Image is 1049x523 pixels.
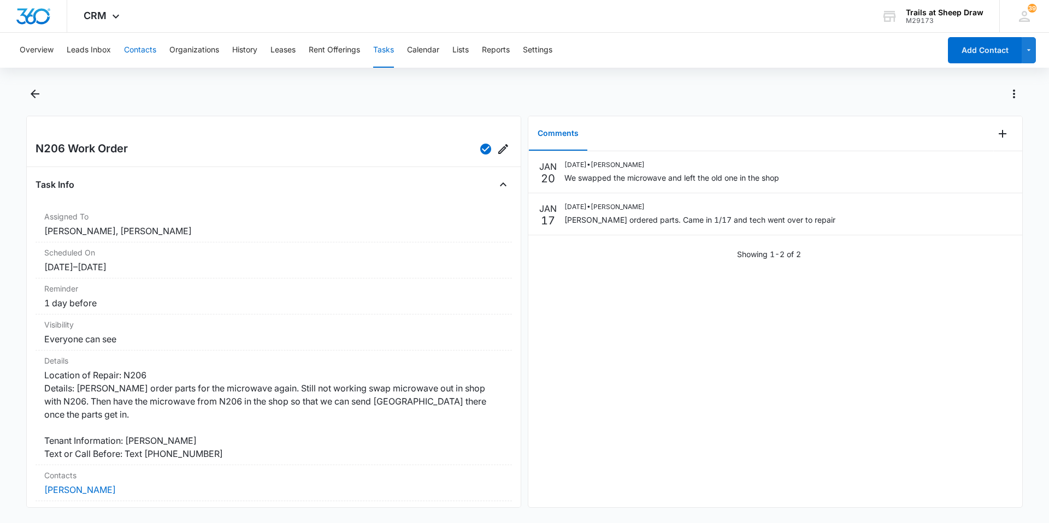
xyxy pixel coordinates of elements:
[36,278,512,314] div: Reminder1 day before
[270,33,296,68] button: Leases
[36,350,512,465] div: DetailsLocation of Repair: N206 Details: [PERSON_NAME] order parts for the microwave again. Still...
[564,172,779,183] p: We swapped the microwave and left the old one in the shop
[44,506,503,517] dt: Last Updated
[26,85,43,103] button: Back
[494,176,512,193] button: Close
[564,202,835,212] p: [DATE] • [PERSON_NAME]
[737,248,801,260] p: Showing 1-2 of 2
[309,33,360,68] button: Rent Offerings
[1028,4,1036,13] div: notifications count
[1028,4,1036,13] span: 39
[36,465,512,501] div: Contacts[PERSON_NAME]
[906,17,983,25] div: account id
[36,206,512,242] div: Assigned To[PERSON_NAME], [PERSON_NAME]
[67,33,111,68] button: Leads Inbox
[407,33,439,68] button: Calendar
[44,469,503,481] dt: Contacts
[44,283,503,294] dt: Reminder
[452,33,469,68] button: Lists
[539,202,557,215] p: JAN
[539,160,557,173] p: JAN
[232,33,257,68] button: History
[20,33,54,68] button: Overview
[44,332,503,346] dd: Everyone can see
[541,173,555,184] p: 20
[373,33,394,68] button: Tasks
[44,296,503,310] dd: 1 day before
[44,247,503,258] dt: Scheduled On
[84,10,107,21] span: CRM
[529,117,587,151] button: Comments
[124,33,156,68] button: Contacts
[948,37,1022,63] button: Add Contact
[482,33,510,68] button: Reports
[169,33,219,68] button: Organizations
[44,260,503,274] dd: [DATE] – [DATE]
[1005,85,1023,103] button: Actions
[906,8,983,17] div: account name
[494,140,512,158] button: Edit
[44,211,503,222] dt: Assigned To
[36,314,512,350] div: VisibilityEveryone can see
[541,215,555,226] p: 17
[44,369,503,460] dd: Location of Repair: N206 Details: [PERSON_NAME] order parts for the microwave again. Still not wo...
[994,125,1011,142] button: Add Comment
[36,178,74,191] h4: Task Info
[564,160,779,170] p: [DATE] • [PERSON_NAME]
[44,484,116,495] a: [PERSON_NAME]
[44,319,503,330] dt: Visibility
[44,355,503,366] dt: Details
[36,140,128,158] h2: N206 Work Order
[564,214,835,225] p: [PERSON_NAME] ordered parts. Came in 1/17 and tech went over to repair
[44,224,503,237] dd: [PERSON_NAME], [PERSON_NAME]
[523,33,552,68] button: Settings
[36,242,512,278] div: Scheduled On[DATE]–[DATE]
